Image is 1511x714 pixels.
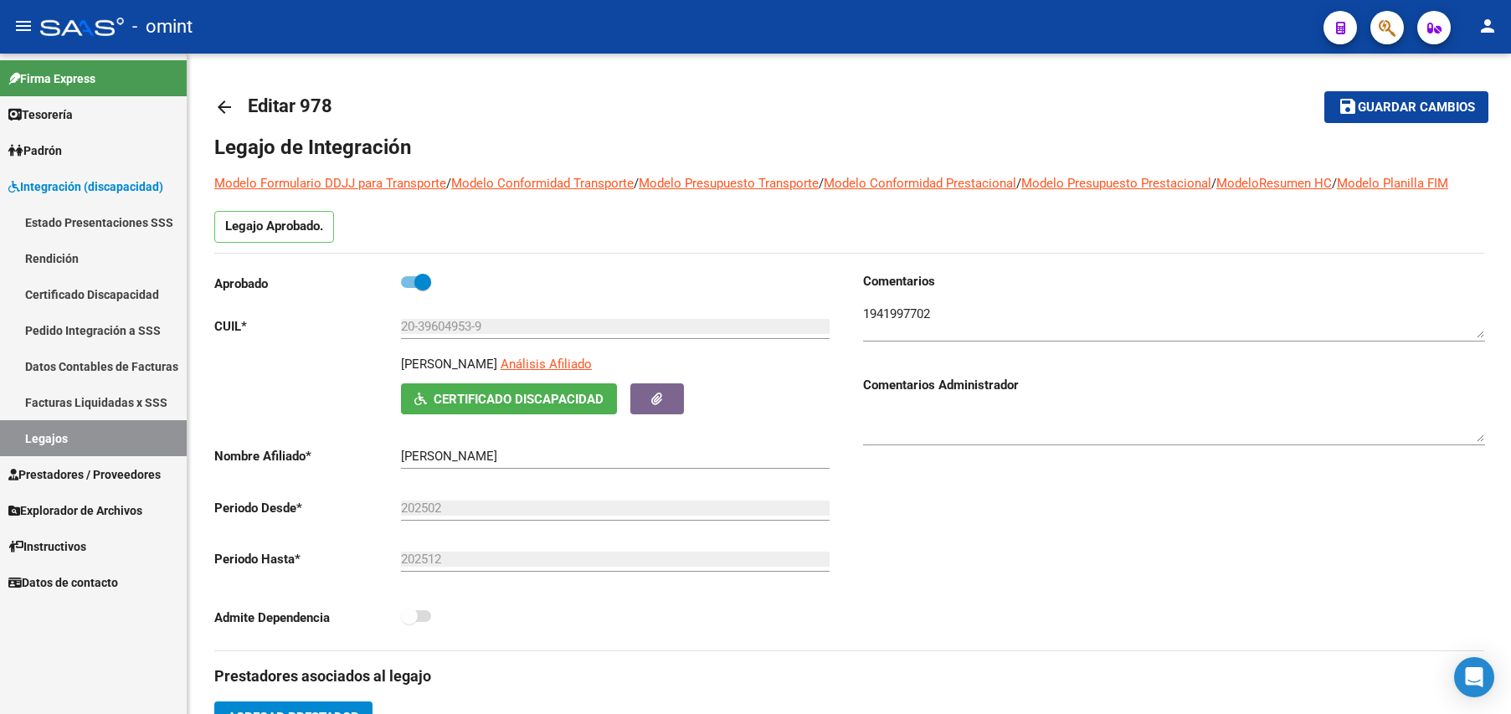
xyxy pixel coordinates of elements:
[214,176,446,191] a: Modelo Formulario DDJJ para Transporte
[214,499,401,517] p: Periodo Desde
[8,69,95,88] span: Firma Express
[401,355,497,373] p: [PERSON_NAME]
[401,383,617,414] button: Certificado Discapacidad
[1478,16,1498,36] mat-icon: person
[214,317,401,336] p: CUIL
[214,550,401,568] p: Periodo Hasta
[1021,176,1211,191] a: Modelo Presupuesto Prestacional
[451,176,634,191] a: Modelo Conformidad Transporte
[501,357,592,372] span: Análisis Afiliado
[8,105,73,124] span: Tesorería
[214,447,401,465] p: Nombre Afiliado
[434,392,604,407] span: Certificado Discapacidad
[1338,96,1358,116] mat-icon: save
[8,537,86,556] span: Instructivos
[8,573,118,592] span: Datos de contacto
[1216,176,1332,191] a: ModeloResumen HC
[214,211,334,243] p: Legajo Aprobado.
[132,8,193,45] span: - omint
[214,275,401,293] p: Aprobado
[214,665,1484,688] h3: Prestadores asociados al legajo
[214,97,234,117] mat-icon: arrow_back
[1454,657,1494,697] div: Open Intercom Messenger
[1358,100,1475,116] span: Guardar cambios
[863,272,1485,290] h3: Comentarios
[8,465,161,484] span: Prestadores / Proveedores
[214,134,1484,161] h1: Legajo de Integración
[8,501,142,520] span: Explorador de Archivos
[13,16,33,36] mat-icon: menu
[8,141,62,160] span: Padrón
[1324,91,1488,122] button: Guardar cambios
[8,177,163,196] span: Integración (discapacidad)
[824,176,1016,191] a: Modelo Conformidad Prestacional
[639,176,819,191] a: Modelo Presupuesto Transporte
[248,95,332,116] span: Editar 978
[863,376,1485,394] h3: Comentarios Administrador
[214,609,401,627] p: Admite Dependencia
[1337,176,1448,191] a: Modelo Planilla FIM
